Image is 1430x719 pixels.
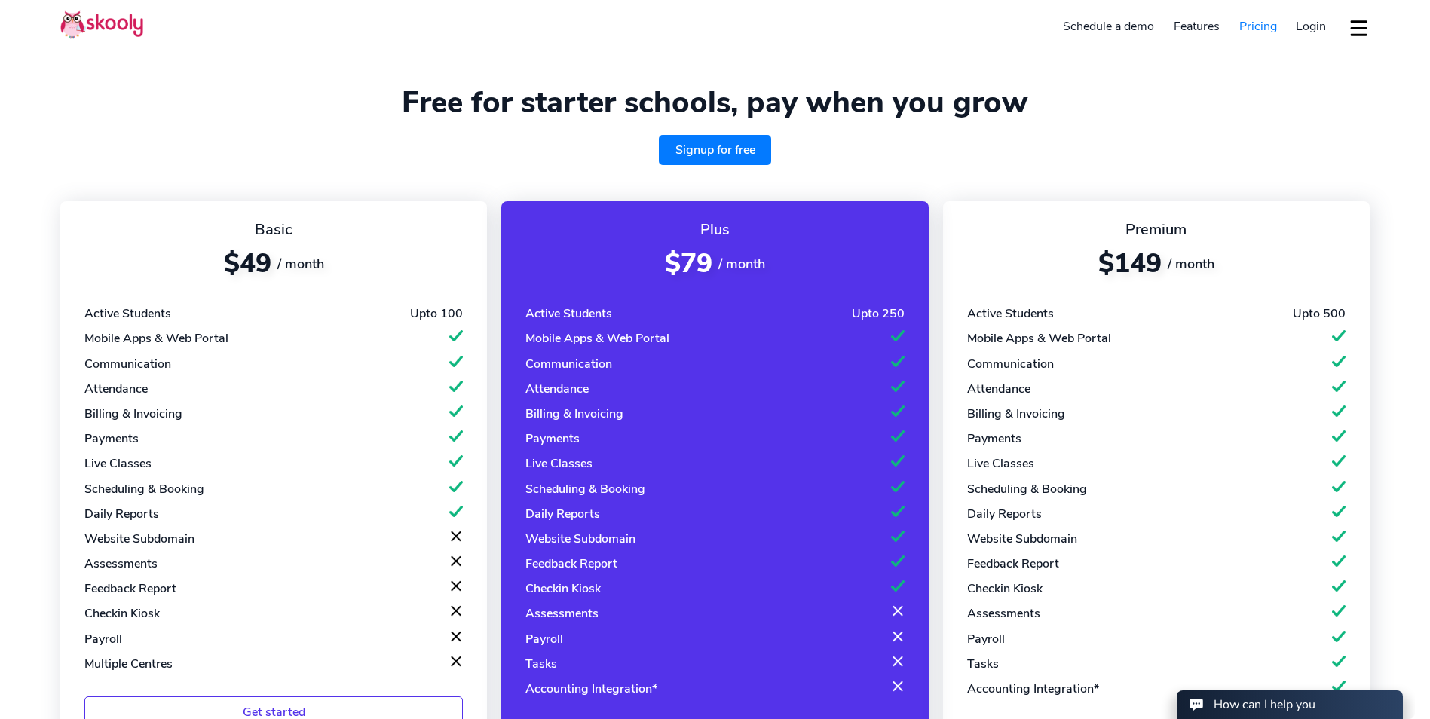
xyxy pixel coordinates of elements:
[84,631,122,647] div: Payroll
[525,656,557,672] div: Tasks
[84,531,194,547] div: Website Subdomain
[1348,11,1370,45] button: dropdown menu
[224,246,271,281] span: $49
[525,455,593,472] div: Live Classes
[84,219,463,240] div: Basic
[60,10,143,39] img: Skooly
[84,455,152,472] div: Live Classes
[84,381,148,397] div: Attendance
[967,506,1042,522] div: Daily Reports
[967,330,1111,347] div: Mobile Apps & Web Portal
[967,430,1021,447] div: Payments
[525,580,601,597] div: Checkin Kiosk
[525,631,563,647] div: Payroll
[1286,14,1336,38] a: Login
[967,656,999,672] div: Tasks
[525,605,599,622] div: Assessments
[84,481,204,497] div: Scheduling & Booking
[1164,14,1229,38] a: Features
[852,305,905,322] div: Upto 250
[84,356,171,372] div: Communication
[967,455,1034,472] div: Live Classes
[525,531,635,547] div: Website Subdomain
[410,305,463,322] div: Upto 100
[1168,255,1214,273] span: / month
[525,381,589,397] div: Attendance
[84,506,159,522] div: Daily Reports
[659,135,772,165] a: Signup for free
[525,305,612,322] div: Active Students
[967,555,1059,572] div: Feedback Report
[967,605,1040,622] div: Assessments
[967,356,1054,372] div: Communication
[967,681,1099,697] div: Accounting Integration*
[1296,18,1326,35] span: Login
[1098,246,1162,281] span: $149
[525,506,600,522] div: Daily Reports
[84,555,158,572] div: Assessments
[525,681,657,697] div: Accounting Integration*
[525,356,612,372] div: Communication
[525,405,623,422] div: Billing & Invoicing
[277,255,324,273] span: / month
[967,580,1043,597] div: Checkin Kiosk
[967,381,1030,397] div: Attendance
[84,405,182,422] div: Billing & Invoicing
[967,305,1054,322] div: Active Students
[1054,14,1165,38] a: Schedule a demo
[525,481,645,497] div: Scheduling & Booking
[1229,14,1287,38] a: Pricing
[84,656,173,672] div: Multiple Centres
[525,555,617,572] div: Feedback Report
[967,631,1005,647] div: Payroll
[1293,305,1346,322] div: Upto 500
[84,605,160,622] div: Checkin Kiosk
[967,481,1087,497] div: Scheduling & Booking
[525,330,669,347] div: Mobile Apps & Web Portal
[84,305,171,322] div: Active Students
[525,219,904,240] div: Plus
[60,84,1370,121] h1: Free for starter schools, pay when you grow
[967,405,1065,422] div: Billing & Invoicing
[1239,18,1277,35] span: Pricing
[84,330,228,347] div: Mobile Apps & Web Portal
[84,430,139,447] div: Payments
[84,580,176,597] div: Feedback Report
[525,430,580,447] div: Payments
[718,255,765,273] span: / month
[665,246,712,281] span: $79
[967,219,1346,240] div: Premium
[967,531,1077,547] div: Website Subdomain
